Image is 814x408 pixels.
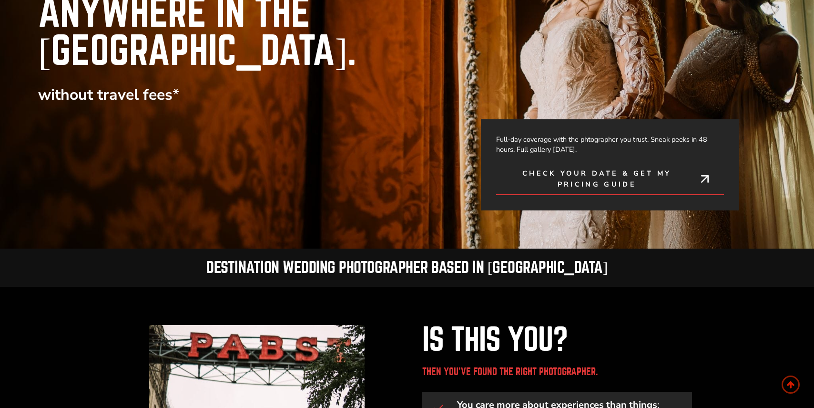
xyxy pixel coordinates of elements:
h2: Destination Wedding Photographer based in [GEOGRAPHIC_DATA] [10,260,804,275]
a: Scroll to top [782,376,800,394]
a: Check Your Date & Get My Pricing Guide [496,166,723,195]
h3: Then You’ve Found the Right Photographer. [422,367,692,377]
span: Check Your Date & Get My Pricing Guide [508,168,686,190]
strong: without travel fees [38,84,173,105]
h2: Is this you? [422,325,692,356]
p: Full-day coverage with the phtographer you trust. Sneak peeks in 48 hours. Full gallery [DATE]. [496,135,723,155]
